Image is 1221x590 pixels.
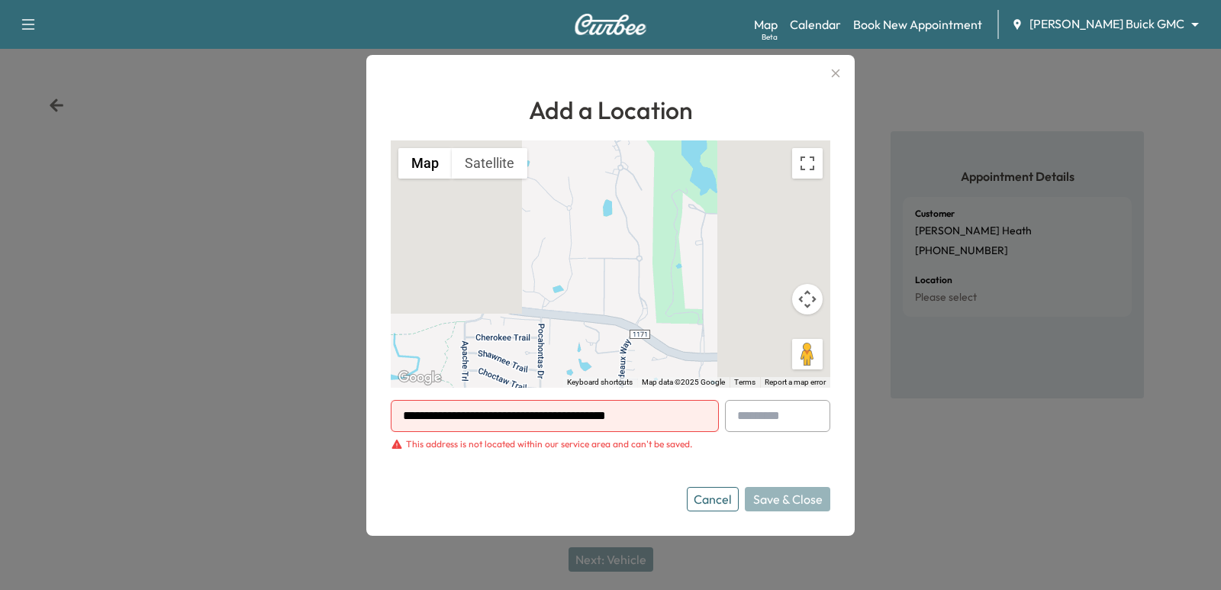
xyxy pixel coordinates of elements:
button: Drag Pegman onto the map to open Street View [792,339,823,369]
a: Terms (opens in new tab) [734,378,755,386]
button: Cancel [687,487,739,511]
span: Map data ©2025 Google [642,378,725,386]
a: Calendar [790,15,841,34]
div: This address is not located within our service area and can't be saved. [406,438,692,450]
a: Report a map error [765,378,826,386]
a: Book New Appointment [853,15,982,34]
div: Beta [762,31,778,43]
a: Open this area in Google Maps (opens a new window) [395,368,445,388]
span: [PERSON_NAME] Buick GMC [1029,15,1184,33]
button: Show satellite imagery [452,148,527,179]
button: Keyboard shortcuts [567,377,633,388]
button: Show street map [398,148,452,179]
a: MapBeta [754,15,778,34]
button: Map camera controls [792,284,823,314]
img: Curbee Logo [574,14,647,35]
button: Toggle fullscreen view [792,148,823,179]
h1: Add a Location [391,92,830,128]
img: Google [395,368,445,388]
